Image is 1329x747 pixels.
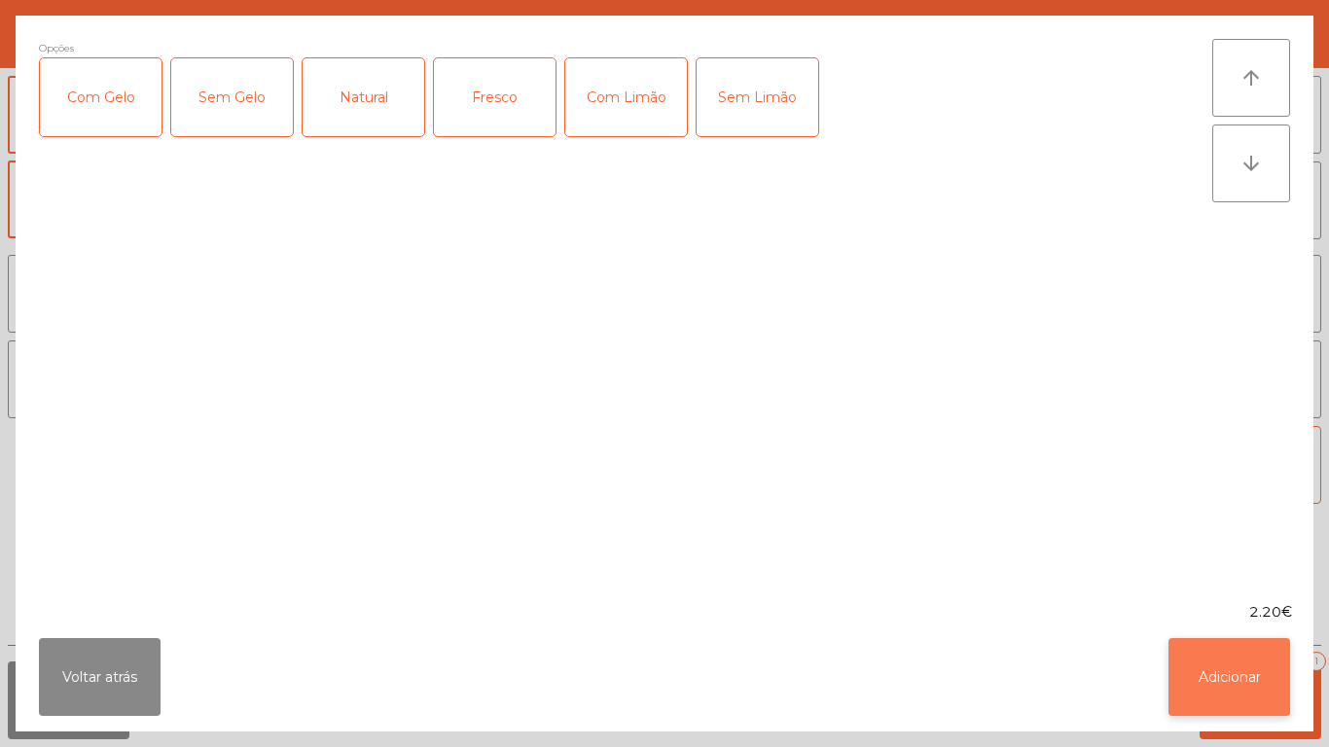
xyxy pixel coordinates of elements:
button: Adicionar [1168,638,1290,716]
i: arrow_upward [1239,66,1263,89]
div: 2.20€ [16,602,1313,622]
button: arrow_upward [1212,39,1290,117]
div: Sem Gelo [171,58,293,136]
i: arrow_downward [1239,152,1263,175]
button: Voltar atrás [39,638,161,716]
button: arrow_downward [1212,124,1290,202]
div: Natural [303,58,424,136]
div: Fresco [434,58,556,136]
div: Sem Limão [697,58,818,136]
div: Com Gelo [40,58,162,136]
div: Com Limão [565,58,687,136]
span: Opções [39,39,74,57]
